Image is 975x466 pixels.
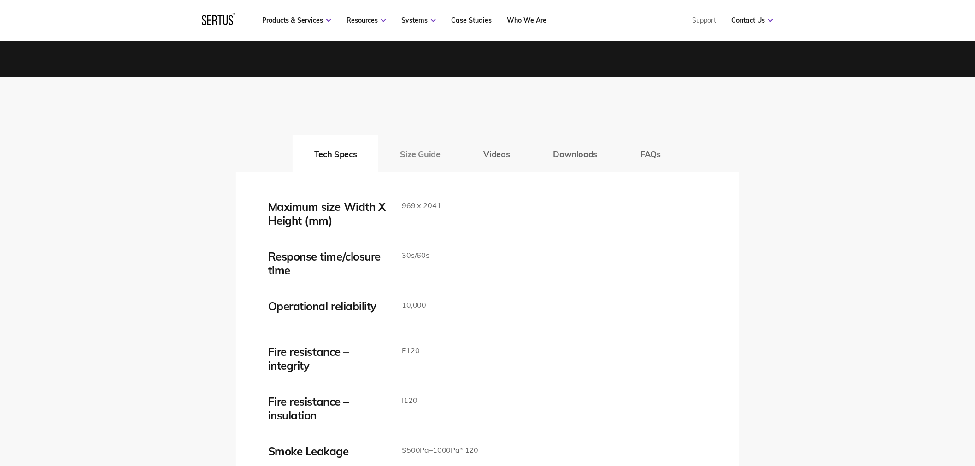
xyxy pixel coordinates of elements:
p: 30s/60s [402,250,429,262]
a: Contact Us [731,16,773,24]
a: Case Studies [451,16,492,24]
button: Downloads [532,135,619,172]
div: Maximum size Width X Height (mm) [268,200,388,227]
div: Response time/closure time [268,250,388,277]
p: 10,000 [402,299,426,311]
p: E120 [402,345,419,357]
a: Resources [347,16,386,24]
div: Fire resistance – insulation [268,395,388,422]
button: Videos [462,135,532,172]
button: Size Guide [378,135,462,172]
div: Smoke Leakage [268,444,388,458]
a: Support [692,16,716,24]
p: I120 [402,395,417,407]
a: Products & Services [262,16,331,24]
div: Fire resistance – integrity [268,345,388,373]
button: FAQs [619,135,682,172]
a: Who We Are [507,16,546,24]
div: Operational reliability [268,299,388,313]
a: Systems [401,16,436,24]
p: S500Pa–1000Pa* 120 [402,444,478,456]
p: 969 x 2041 [402,200,441,212]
